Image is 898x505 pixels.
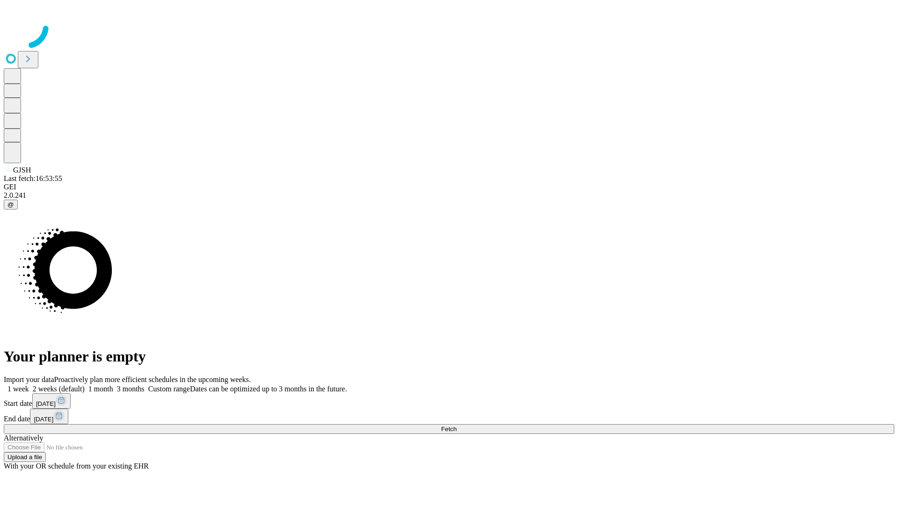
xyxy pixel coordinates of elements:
[7,385,29,393] span: 1 week
[4,424,894,434] button: Fetch
[4,434,43,442] span: Alternatively
[4,191,894,200] div: 2.0.241
[117,385,145,393] span: 3 months
[4,409,894,424] div: End date
[4,174,62,182] span: Last fetch: 16:53:55
[4,462,149,470] span: With your OR schedule from your existing EHR
[32,393,71,409] button: [DATE]
[30,409,68,424] button: [DATE]
[190,385,347,393] span: Dates can be optimized up to 3 months in the future.
[36,400,56,407] span: [DATE]
[4,183,894,191] div: GEI
[33,385,85,393] span: 2 weeks (default)
[13,166,31,174] span: GJSH
[4,348,894,365] h1: Your planner is empty
[88,385,113,393] span: 1 month
[4,393,894,409] div: Start date
[148,385,190,393] span: Custom range
[34,416,53,423] span: [DATE]
[7,201,14,208] span: @
[54,375,251,383] span: Proactively plan more efficient schedules in the upcoming weeks.
[4,200,18,209] button: @
[441,426,456,433] span: Fetch
[4,452,46,462] button: Upload a file
[4,375,54,383] span: Import your data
